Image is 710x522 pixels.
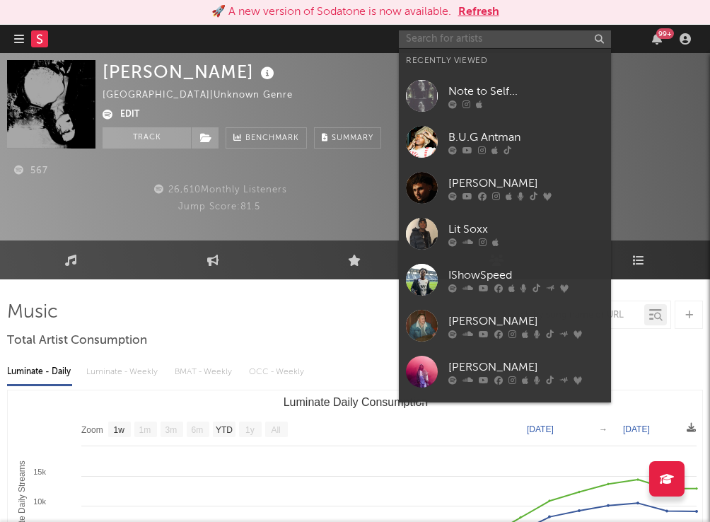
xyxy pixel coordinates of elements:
text: 6m [192,425,204,435]
button: Refresh [458,4,499,21]
input: Search for artists [399,30,611,48]
div: [PERSON_NAME] [448,313,604,330]
span: Summary [332,134,373,142]
div: Note to Self... [448,83,604,100]
span: Jump Score: 81.5 [178,202,260,211]
text: YTD [216,425,233,435]
a: IShowSpeed [399,257,611,303]
div: Luminate - Daily [7,360,72,384]
text: [DATE] [527,424,554,434]
text: 1y [245,425,255,435]
span: 567 [14,166,48,175]
text: 1m [139,425,151,435]
div: IShowSpeed [448,267,604,284]
text: 15k [33,468,46,476]
span: Total Artist Consumption [7,332,147,349]
button: Summary [314,127,381,149]
text: → [599,424,607,434]
text: All [271,425,280,435]
text: 3m [165,425,177,435]
text: 1w [114,425,125,435]
div: [PERSON_NAME] [448,359,604,376]
a: [PERSON_NAME] [399,303,611,349]
text: 10k [33,497,46,506]
div: [PERSON_NAME] [448,175,604,192]
span: 26,610 Monthly Listeners [152,185,287,195]
div: [GEOGRAPHIC_DATA] | Unknown Genre [103,87,309,104]
a: Note to Self... [399,73,611,119]
button: 99+ [652,33,662,45]
text: Luminate Daily Consumption [284,396,429,408]
div: 🚀 A new version of Sodatone is now available. [211,4,451,21]
a: [PERSON_NAME] [399,349,611,395]
text: [DATE] [623,424,650,434]
span: Benchmark [245,130,299,147]
div: [PERSON_NAME] [103,60,278,83]
a: Lit Soxx [399,211,611,257]
text: Zoom [81,425,103,435]
a: [PERSON_NAME] [399,395,611,441]
div: Lit Soxx [448,221,604,238]
button: Edit [120,107,139,124]
button: Track [103,127,191,149]
a: Benchmark [226,127,307,149]
a: B.U.G Antman [399,119,611,165]
div: B.U.G Antman [448,129,604,146]
a: [PERSON_NAME] [399,165,611,211]
div: Recently Viewed [406,52,604,69]
div: 99 + [656,28,674,39]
